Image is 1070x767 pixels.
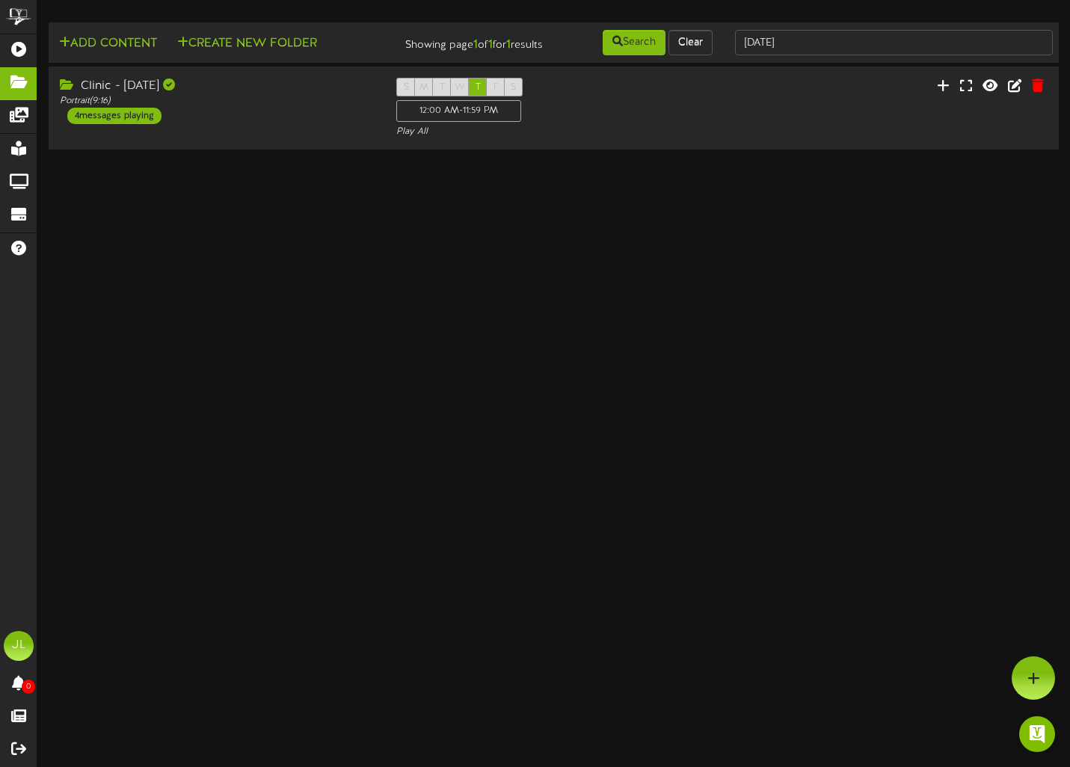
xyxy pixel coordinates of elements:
[404,82,409,93] span: S
[476,82,481,93] span: T
[488,38,493,52] strong: 1
[1019,716,1055,752] div: Open Intercom Messenger
[67,108,162,124] div: 4 messages playing
[494,82,499,93] span: F
[668,30,713,55] button: Clear
[22,680,35,694] span: 0
[55,34,162,53] button: Add Content
[506,38,511,52] strong: 1
[455,82,465,93] span: W
[173,34,322,53] button: Create New Folder
[735,30,1053,55] input: -- Search Folders by Name --
[60,78,374,95] div: Clinic - [DATE]
[473,38,478,52] strong: 1
[384,28,554,54] div: Showing page of for results
[60,95,374,108] div: Portrait ( 9:16 )
[419,82,428,93] span: M
[4,631,34,661] div: JL
[603,30,665,55] button: Search
[396,126,710,138] div: Play All
[396,100,521,122] div: 12:00 AM - 11:59 PM
[511,82,516,93] span: S
[440,82,445,93] span: T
